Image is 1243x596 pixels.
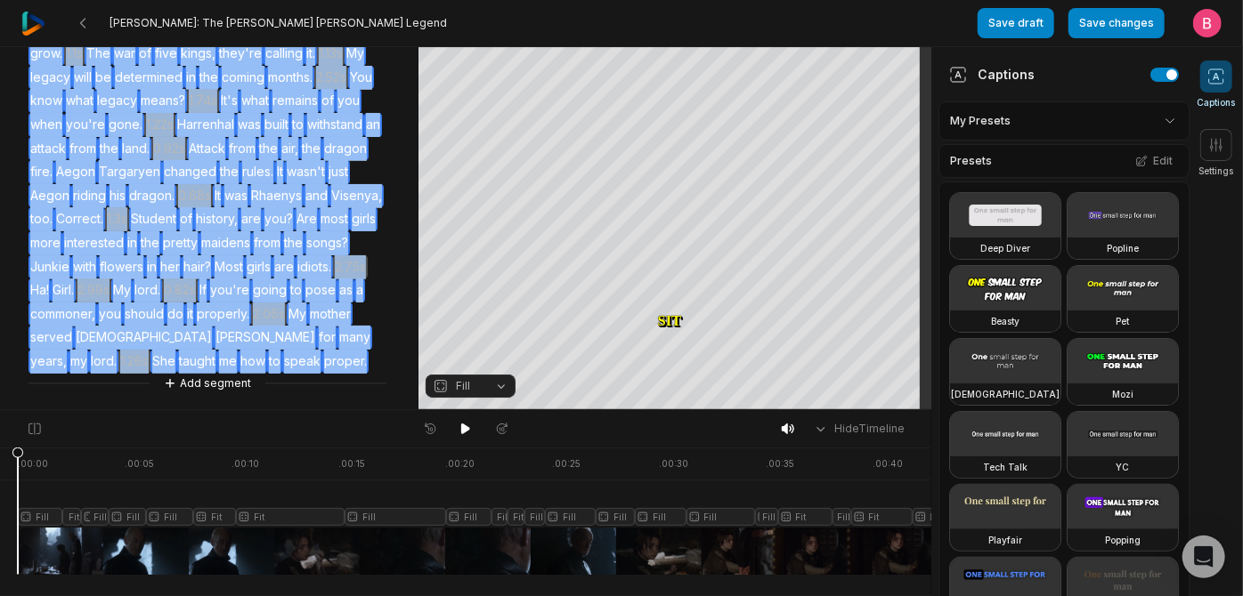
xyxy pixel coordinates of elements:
[219,89,240,113] span: It's
[160,374,255,393] button: Add segment
[133,278,162,302] span: lord.
[28,350,69,374] span: years,
[85,42,112,66] span: The
[118,350,150,374] span: 1.26s
[951,387,1060,401] h3: [DEMOGRAPHIC_DATA]
[95,89,139,113] span: legacy
[28,184,71,208] span: Aegon
[54,160,97,184] span: Aegon
[251,278,288,302] span: going
[264,42,305,66] span: calling
[364,113,382,137] span: an
[178,207,194,231] span: of
[1117,460,1130,474] h3: YC
[28,160,54,184] span: fire.
[938,101,1190,141] div: My Presets
[153,42,179,66] span: five
[144,113,175,137] span: 1.22s
[282,231,305,255] span: the
[456,378,470,394] span: Fill
[308,302,353,326] span: mother
[145,255,158,279] span: in
[317,326,337,350] span: for
[350,207,378,231] span: girls
[28,207,54,231] span: too.
[217,42,264,66] span: they're
[272,255,296,279] span: are
[108,184,127,208] span: his
[194,207,240,231] span: history,
[266,66,314,90] span: months.
[28,66,72,90] span: legacy
[327,160,350,184] span: just
[105,207,129,231] span: 1.3s
[139,89,187,113] span: means?
[1198,96,1236,109] span: Captions
[111,278,133,302] span: My
[288,278,304,302] span: to
[28,89,64,113] span: know
[287,302,308,326] span: My
[296,255,333,279] span: idiots.
[150,350,177,374] span: She
[290,113,305,137] span: to
[21,12,45,36] img: reap
[127,184,176,208] span: dragon.
[177,350,217,374] span: taught
[28,231,62,255] span: more
[314,66,348,90] span: 2.52s
[28,302,97,326] span: commoner,
[51,278,76,302] span: Girl.
[93,66,113,90] span: be
[808,415,910,442] button: HideTimeline
[64,113,107,137] span: you're
[949,65,1035,84] div: Captions
[76,278,111,302] span: 2.99s
[139,231,161,255] span: the
[68,137,98,161] span: from
[54,207,105,231] span: Correct.
[319,207,350,231] span: most
[179,42,217,66] span: kings,
[980,241,1030,255] h3: Deep Diver
[329,184,384,208] span: Visenya,
[129,207,178,231] span: Student
[162,278,198,302] span: 0.82s
[198,278,208,302] span: If
[282,350,322,374] span: speak
[176,184,213,208] span: 0.68s
[175,113,236,137] span: Harrenhal
[97,160,162,184] span: Targaryen
[1182,536,1225,578] div: Open Intercom Messenger
[245,255,272,279] span: girls
[263,113,290,137] span: built
[187,137,227,161] span: Attack
[1199,129,1234,178] button: Settings
[333,255,368,279] span: 2.75s
[322,350,369,374] span: proper.
[938,144,1190,178] div: Presets
[275,160,285,184] span: It
[1198,60,1236,109] button: Captions
[991,314,1020,328] h3: Beasty
[161,231,199,255] span: pretty
[98,137,120,161] span: the
[69,350,89,374] span: my
[305,42,317,66] span: it.
[240,160,275,184] span: rules.
[978,8,1054,38] button: Save draft
[317,42,345,66] span: 1.13s
[337,326,372,350] span: many
[1105,533,1141,547] h3: Popping
[257,137,280,161] span: the
[120,137,151,161] span: land.
[236,113,263,137] span: was
[336,89,362,113] span: you
[217,350,239,374] span: me
[983,460,1028,474] h3: Tech Talk
[72,66,93,90] span: will
[1199,165,1234,178] span: Settings
[28,326,74,350] span: served
[199,231,252,255] span: maidens
[198,66,220,90] span: the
